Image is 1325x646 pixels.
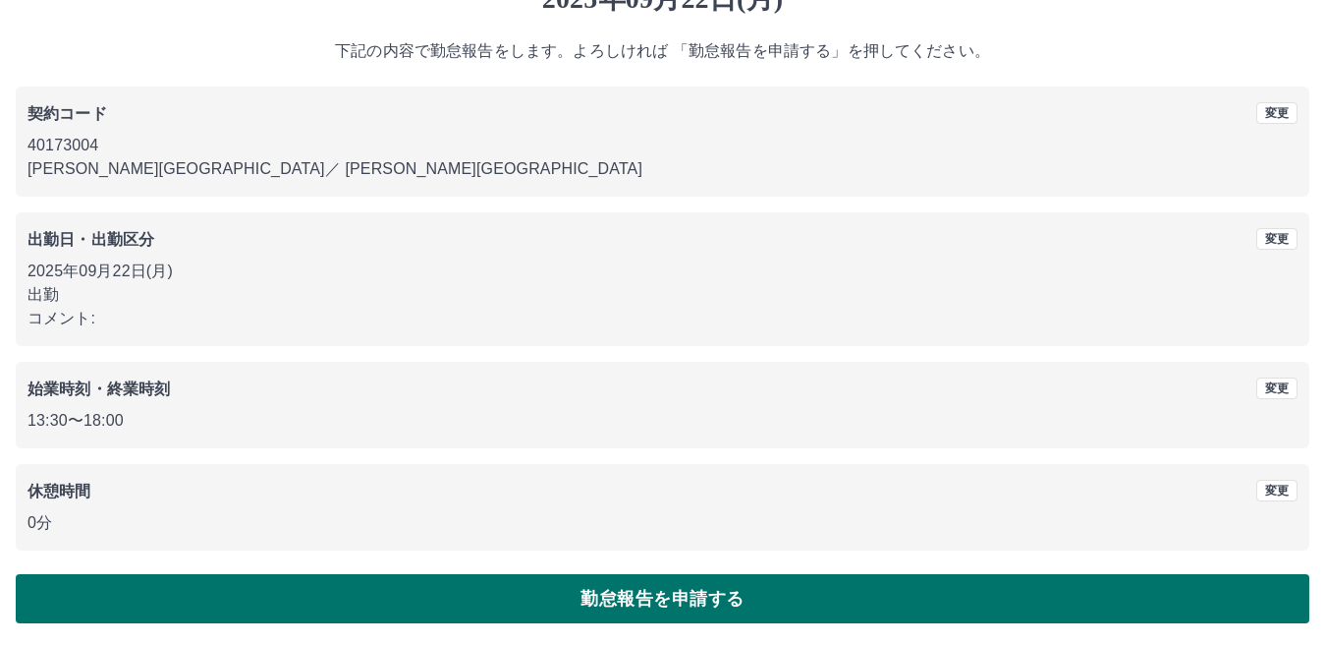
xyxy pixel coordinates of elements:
[16,39,1309,63] p: 下記の内容で勤怠報告をします。よろしければ 「勤怠報告を申請する」を押してください。
[28,157,1297,181] p: [PERSON_NAME][GEOGRAPHIC_DATA] ／ [PERSON_NAME][GEOGRAPHIC_DATA]
[28,134,1297,157] p: 40173004
[1256,378,1297,399] button: 変更
[28,307,1297,330] p: コメント:
[28,511,1297,535] p: 0分
[28,231,154,248] b: 出勤日・出勤区分
[28,105,107,122] b: 契約コード
[28,483,91,499] b: 休憩時間
[1256,102,1297,124] button: 変更
[28,409,1297,433] p: 13:30 〜 18:00
[16,574,1309,623] button: 勤怠報告を申請する
[1256,228,1297,250] button: 変更
[28,381,170,397] b: 始業時刻・終業時刻
[28,283,1297,307] p: 出勤
[1256,480,1297,501] button: 変更
[28,260,1297,283] p: 2025年09月22日(月)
